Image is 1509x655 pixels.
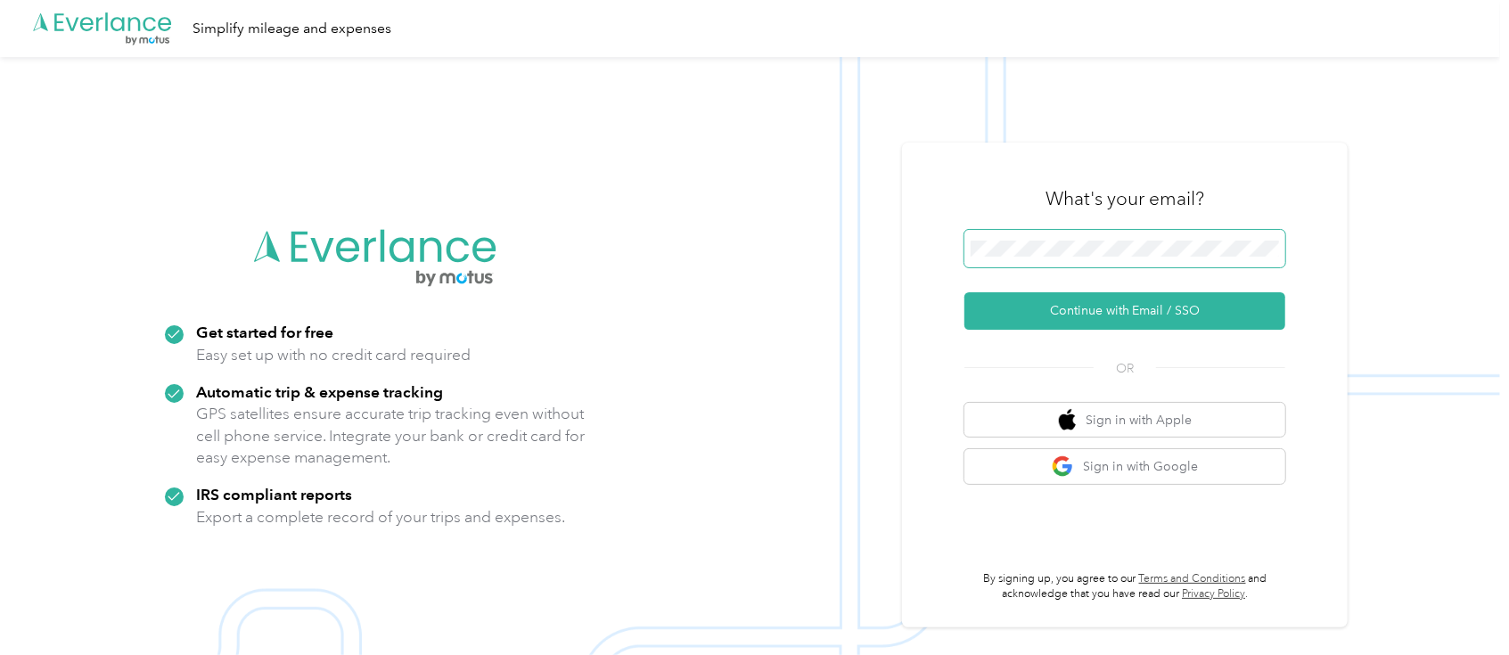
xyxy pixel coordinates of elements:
p: Export a complete record of your trips and expenses. [196,506,565,528]
img: google logo [1052,455,1074,478]
button: Continue with Email / SSO [964,292,1285,330]
p: GPS satellites ensure accurate trip tracking even without cell phone service. Integrate your bank... [196,403,586,469]
a: Privacy Policy [1182,587,1245,601]
p: By signing up, you agree to our and acknowledge that you have read our . [964,571,1285,602]
strong: Automatic trip & expense tracking [196,382,443,401]
img: apple logo [1059,409,1077,431]
strong: Get started for free [196,323,333,341]
p: Easy set up with no credit card required [196,344,471,366]
a: Terms and Conditions [1139,572,1246,585]
div: Simplify mileage and expenses [193,18,391,40]
h3: What's your email? [1046,186,1204,211]
span: OR [1094,359,1156,378]
strong: IRS compliant reports [196,485,352,504]
button: google logoSign in with Google [964,449,1285,484]
button: apple logoSign in with Apple [964,403,1285,438]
